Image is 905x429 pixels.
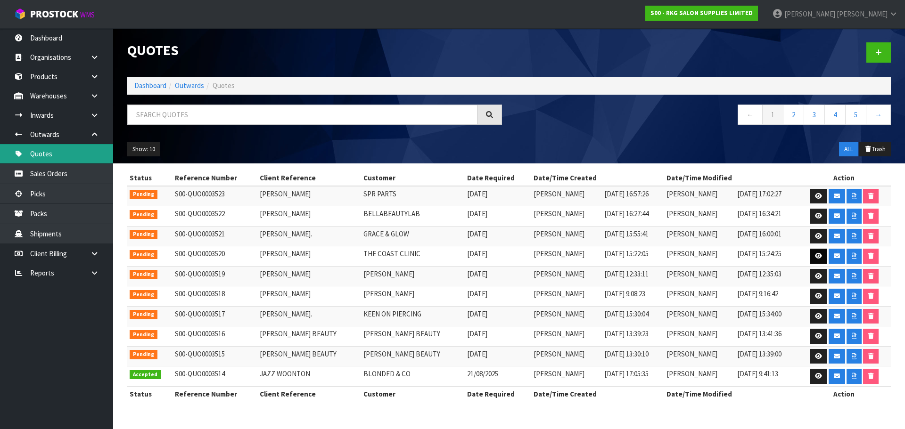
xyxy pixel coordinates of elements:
[798,170,891,186] th: Action
[735,306,797,326] td: [DATE] 15:34:00
[664,366,735,387] td: [PERSON_NAME]
[735,266,797,286] td: [DATE] 12:35:03
[531,346,602,366] td: [PERSON_NAME]
[175,81,204,90] a: Outwards
[130,290,157,299] span: Pending
[664,346,735,366] td: [PERSON_NAME]
[130,310,157,319] span: Pending
[257,186,361,206] td: [PERSON_NAME]
[173,286,257,307] td: S00-QUO0003518
[735,346,797,366] td: [DATE] 13:39:00
[650,9,753,17] strong: S00 - RKG SALON SUPPLIES LIMITED
[127,42,502,58] h1: Quotes
[602,286,664,307] td: [DATE] 9:08:23
[866,105,891,125] a: →
[257,326,361,347] td: [PERSON_NAME] BEAUTY
[173,186,257,206] td: S00-QUO0003523
[130,270,157,279] span: Pending
[257,226,361,246] td: [PERSON_NAME].
[361,286,465,307] td: [PERSON_NAME]
[602,226,664,246] td: [DATE] 15:55:41
[361,346,465,366] td: [PERSON_NAME] BEAUTY
[664,206,735,227] td: [PERSON_NAME]
[531,266,602,286] td: [PERSON_NAME]
[30,8,78,20] span: ProStock
[735,206,797,227] td: [DATE] 16:34:21
[361,386,465,401] th: Customer
[130,330,157,340] span: Pending
[738,105,763,125] a: ←
[467,209,487,218] span: [DATE]
[602,186,664,206] td: [DATE] 16:57:26
[257,266,361,286] td: [PERSON_NAME]
[173,266,257,286] td: S00-QUO0003519
[664,386,797,401] th: Date/Time Modified
[173,326,257,347] td: S00-QUO0003516
[130,210,157,219] span: Pending
[859,142,891,157] button: Trash
[361,170,465,186] th: Customer
[645,6,758,21] a: S00 - RKG SALON SUPPLIES LIMITED
[173,170,257,186] th: Reference Number
[361,206,465,227] td: BELLABEAUTYLAB
[602,326,664,347] td: [DATE] 13:39:23
[257,386,361,401] th: Client Reference
[664,266,735,286] td: [PERSON_NAME]
[14,8,26,20] img: cube-alt.png
[130,250,157,259] span: Pending
[664,286,735,307] td: [PERSON_NAME]
[361,186,465,206] td: SPR PARTS
[127,170,173,186] th: Status
[173,246,257,267] td: S00-QUO0003520
[257,366,361,387] td: JAZZ WOONTON
[467,349,487,358] span: [DATE]
[127,386,173,401] th: Status
[735,366,797,387] td: [DATE] 9:41:13
[531,186,602,206] td: [PERSON_NAME]
[602,366,664,387] td: [DATE] 17:05:35
[664,246,735,267] td: [PERSON_NAME]
[762,105,783,125] a: 1
[361,306,465,326] td: KEEN ON PIERCING
[213,81,235,90] span: Quotes
[516,105,891,128] nav: Page navigation
[257,346,361,366] td: [PERSON_NAME] BEAUTY
[531,170,664,186] th: Date/Time Created
[531,286,602,307] td: [PERSON_NAME]
[664,170,797,186] th: Date/Time Modified
[804,105,825,125] a: 3
[531,386,664,401] th: Date/Time Created
[130,230,157,239] span: Pending
[664,306,735,326] td: [PERSON_NAME]
[467,269,487,278] span: [DATE]
[531,366,602,387] td: [PERSON_NAME]
[602,206,664,227] td: [DATE] 16:27:44
[467,229,487,238] span: [DATE]
[735,286,797,307] td: [DATE] 9:16:42
[602,266,664,286] td: [DATE] 12:33:11
[127,142,160,157] button: Show: 10
[361,266,465,286] td: [PERSON_NAME]
[664,326,735,347] td: [PERSON_NAME]
[735,226,797,246] td: [DATE] 16:00:01
[531,306,602,326] td: [PERSON_NAME]
[531,226,602,246] td: [PERSON_NAME]
[173,366,257,387] td: S00-QUO0003514
[735,186,797,206] td: [DATE] 17:02:27
[839,142,858,157] button: ALL
[467,189,487,198] span: [DATE]
[257,170,361,186] th: Client Reference
[664,186,735,206] td: [PERSON_NAME]
[130,370,161,380] span: Accepted
[257,286,361,307] td: [PERSON_NAME]
[465,170,531,186] th: Date Required
[127,105,477,125] input: Search quotes
[361,246,465,267] td: THE COAST CLINIC
[257,306,361,326] td: [PERSON_NAME].
[824,105,846,125] a: 4
[531,246,602,267] td: [PERSON_NAME]
[173,306,257,326] td: S00-QUO0003517
[784,9,835,18] span: [PERSON_NAME]
[467,249,487,258] span: [DATE]
[467,309,487,318] span: [DATE]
